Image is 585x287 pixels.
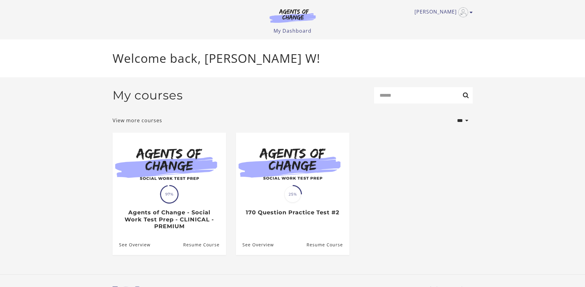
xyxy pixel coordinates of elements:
[242,209,343,216] h3: 170 Question Practice Test #2
[274,27,311,34] a: My Dashboard
[113,88,183,103] h2: My courses
[113,49,473,67] p: Welcome back, [PERSON_NAME] W!
[183,235,226,255] a: Agents of Change - Social Work Test Prep - CLINICAL - PREMIUM: Resume Course
[113,235,150,255] a: Agents of Change - Social Work Test Prep - CLINICAL - PREMIUM: See Overview
[161,186,178,203] span: 97%
[284,186,301,203] span: 25%
[306,235,349,255] a: 170 Question Practice Test #2: Resume Course
[119,209,219,230] h3: Agents of Change - Social Work Test Prep - CLINICAL - PREMIUM
[263,9,322,23] img: Agents of Change Logo
[113,117,162,124] a: View more courses
[236,235,274,255] a: 170 Question Practice Test #2: See Overview
[414,7,470,17] a: Toggle menu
